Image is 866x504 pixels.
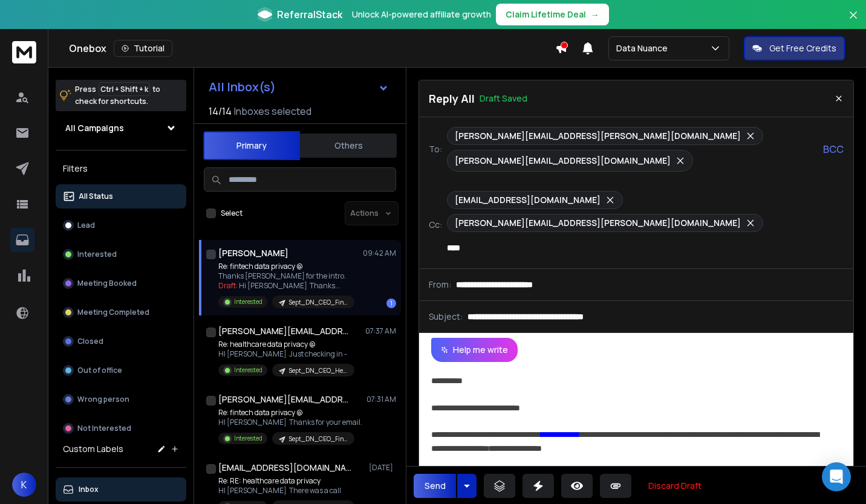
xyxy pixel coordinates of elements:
[77,337,103,346] p: Closed
[56,300,186,325] button: Meeting Completed
[300,132,397,159] button: Others
[77,308,149,317] p: Meeting Completed
[455,194,601,206] p: [EMAIL_ADDRESS][DOMAIN_NAME]
[77,250,117,259] p: Interested
[386,299,396,308] div: 1
[218,418,362,427] p: HI [PERSON_NAME] Thanks for your email.
[209,104,232,118] span: 14 / 14
[79,485,99,494] p: Inbox
[218,280,238,291] span: Draft:
[218,262,354,271] p: Re: fintech data privacy @
[218,408,362,418] p: Re: fintech data privacy @
[203,131,300,160] button: Primary
[429,90,475,107] p: Reply All
[218,486,354,496] p: HI [PERSON_NAME] There was a call
[79,192,113,201] p: All Status
[56,184,186,208] button: All Status
[56,477,186,502] button: Inbox
[209,81,276,93] h1: All Inbox(s)
[239,280,340,291] span: Hi [PERSON_NAME] Thanks ...
[218,325,351,337] h1: [PERSON_NAME][EMAIL_ADDRESS][DOMAIN_NAME] +1
[769,42,836,54] p: Get Free Credits
[234,104,311,118] h3: Inboxes selected
[56,242,186,267] button: Interested
[56,329,186,354] button: Closed
[429,279,451,291] p: From:
[289,366,347,375] p: Sept_DN_CEO_Healthcare
[431,338,518,362] button: Help me write
[65,122,124,134] h1: All Campaigns
[429,311,463,323] p: Subject:
[218,349,354,359] p: HI [PERSON_NAME] Just checking in -
[63,443,123,455] h3: Custom Labels
[277,7,342,22] span: ReferralStack
[363,248,396,258] p: 09:42 AM
[12,473,36,497] button: K
[414,474,456,498] button: Send
[114,40,172,57] button: Tutorial
[77,221,95,230] p: Lead
[455,155,671,167] p: [PERSON_NAME][EMAIL_ADDRESS][DOMAIN_NAME]
[77,279,137,288] p: Meeting Booked
[77,395,129,404] p: Wrong person
[56,160,186,177] h3: Filters
[352,8,491,21] p: Unlock AI-powered affiliate growth
[455,130,741,142] p: [PERSON_NAME][EMAIL_ADDRESS][PERSON_NAME][DOMAIN_NAME]
[639,474,711,498] button: Discard Draft
[199,75,399,99] button: All Inbox(s)
[218,271,354,281] p: Thanks [PERSON_NAME] for the intro.
[218,476,354,486] p: Re: RE: healthcare data privacy
[56,358,186,383] button: Out of office
[845,7,861,36] button: Close banner
[56,271,186,296] button: Meeting Booked
[221,208,243,218] label: Select
[480,92,527,105] p: Draft Saved
[366,395,396,404] p: 07:31 AM
[56,416,186,441] button: Not Interested
[289,435,347,444] p: Sept_DN_CEO_Fintech
[496,4,609,25] button: Claim Lifetime Deal→
[69,40,555,57] div: Onebox
[99,82,150,96] span: Ctrl + Shift + k
[77,424,131,433] p: Not Interested
[218,462,351,474] h1: [EMAIL_ADDRESS][DOMAIN_NAME]
[234,434,262,443] p: Interested
[455,217,741,229] p: [PERSON_NAME][EMAIL_ADDRESS][PERSON_NAME][DOMAIN_NAME]
[218,247,288,259] h1: [PERSON_NAME]
[822,462,851,491] div: Open Intercom Messenger
[218,393,351,405] h1: [PERSON_NAME][EMAIL_ADDRESS][DOMAIN_NAME]
[744,36,845,60] button: Get Free Credits
[823,142,844,157] p: BCC
[234,297,262,306] p: Interested
[369,463,396,473] p: [DATE]
[591,8,599,21] span: →
[616,42,672,54] p: Data Nuance
[56,116,186,140] button: All Campaigns
[289,298,347,307] p: Sept_DN_CEO_Fintech
[218,340,354,349] p: Re: healthcare data privacy @
[56,387,186,412] button: Wrong person
[75,83,160,108] p: Press to check for shortcuts.
[365,326,396,336] p: 07:37 AM
[429,143,442,155] p: To:
[56,213,186,237] button: Lead
[429,219,442,231] p: Cc:
[77,366,122,375] p: Out of office
[234,366,262,375] p: Interested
